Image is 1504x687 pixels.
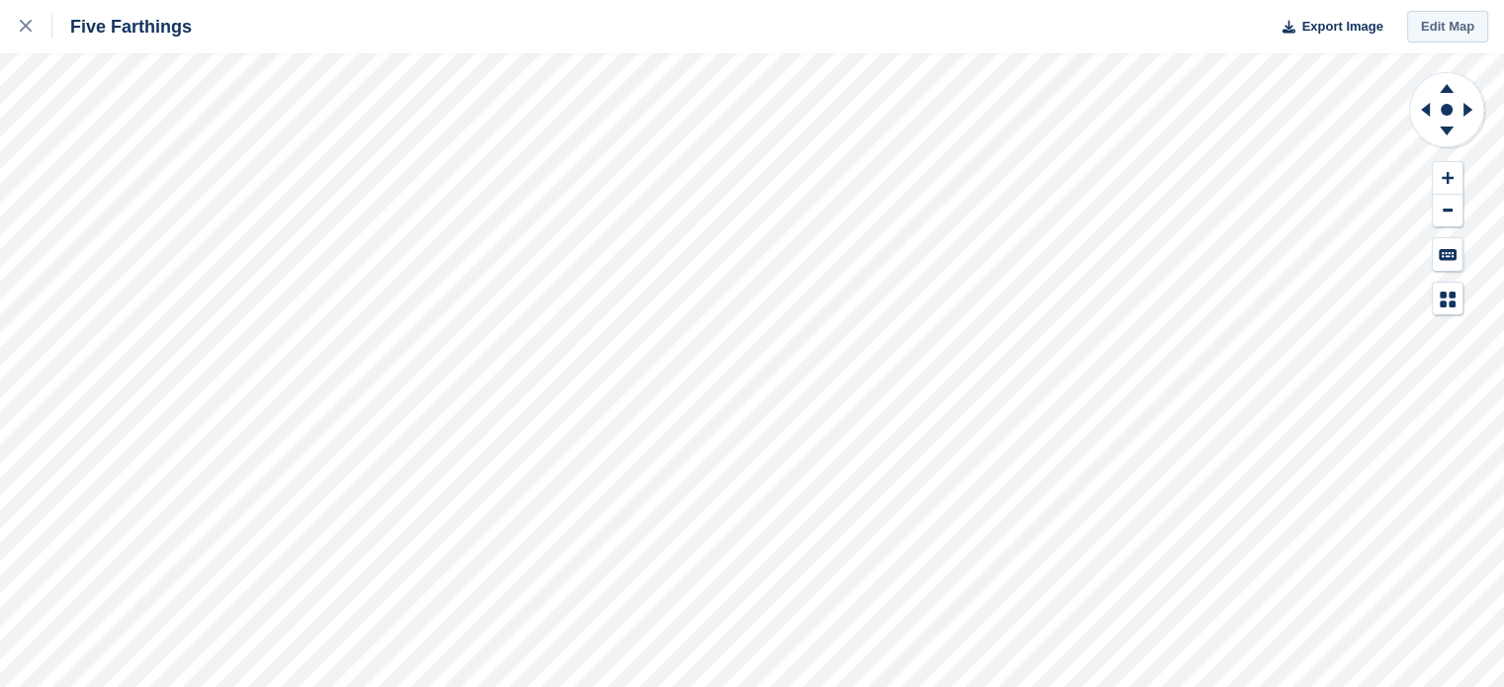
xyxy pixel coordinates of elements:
button: Keyboard Shortcuts [1433,238,1462,271]
a: Edit Map [1407,11,1488,43]
button: Zoom In [1433,162,1462,195]
div: Five Farthings [52,15,192,39]
button: Export Image [1271,11,1383,43]
span: Export Image [1301,17,1382,37]
button: Map Legend [1433,283,1462,315]
button: Zoom Out [1433,195,1462,227]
